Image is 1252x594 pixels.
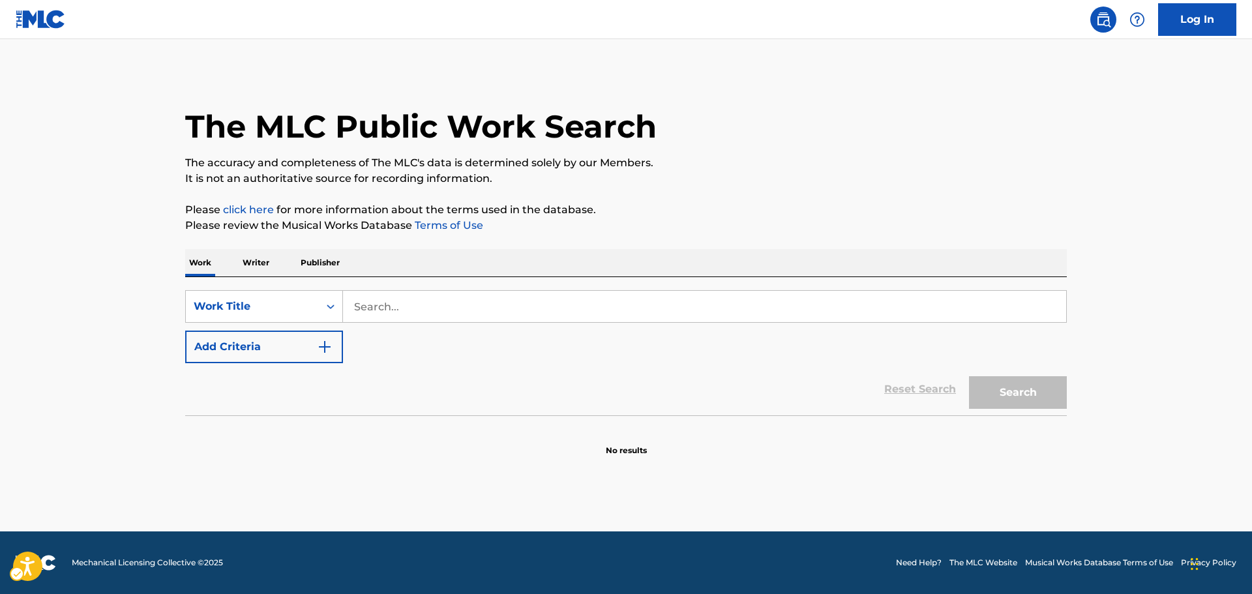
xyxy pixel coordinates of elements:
[297,249,344,276] p: Publisher
[1187,531,1252,594] div: Chat Widget
[317,339,333,355] img: 9d2ae6d4665cec9f34b9.svg
[185,218,1067,233] p: Please review the Musical Works Database
[1025,557,1173,569] a: Musical Works Database Terms of Use
[194,299,311,314] div: Work Title
[185,171,1067,186] p: It is not an authoritative source for recording information.
[412,219,483,231] a: Terms of Use
[1158,3,1236,36] a: Log In
[185,290,1067,415] form: Search Form
[185,202,1067,218] p: Please for more information about the terms used in the database.
[16,10,66,29] img: MLC Logo
[949,557,1017,569] a: The MLC Website
[606,429,647,456] p: No results
[223,203,274,216] a: Music industry terminology | mechanical licensing collective
[1095,12,1111,27] img: search
[72,557,223,569] span: Mechanical Licensing Collective © 2025
[343,291,1066,322] input: Search...
[185,331,343,363] button: Add Criteria
[239,249,273,276] p: Writer
[896,557,942,569] a: Need Help?
[1181,557,1236,569] a: Privacy Policy
[1191,544,1199,584] div: Drag
[185,107,657,146] h1: The MLC Public Work Search
[1187,531,1252,594] iframe: Hubspot Iframe
[16,555,56,571] img: logo
[185,155,1067,171] p: The accuracy and completeness of The MLC's data is determined solely by our Members.
[1129,12,1145,27] img: help
[185,249,215,276] p: Work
